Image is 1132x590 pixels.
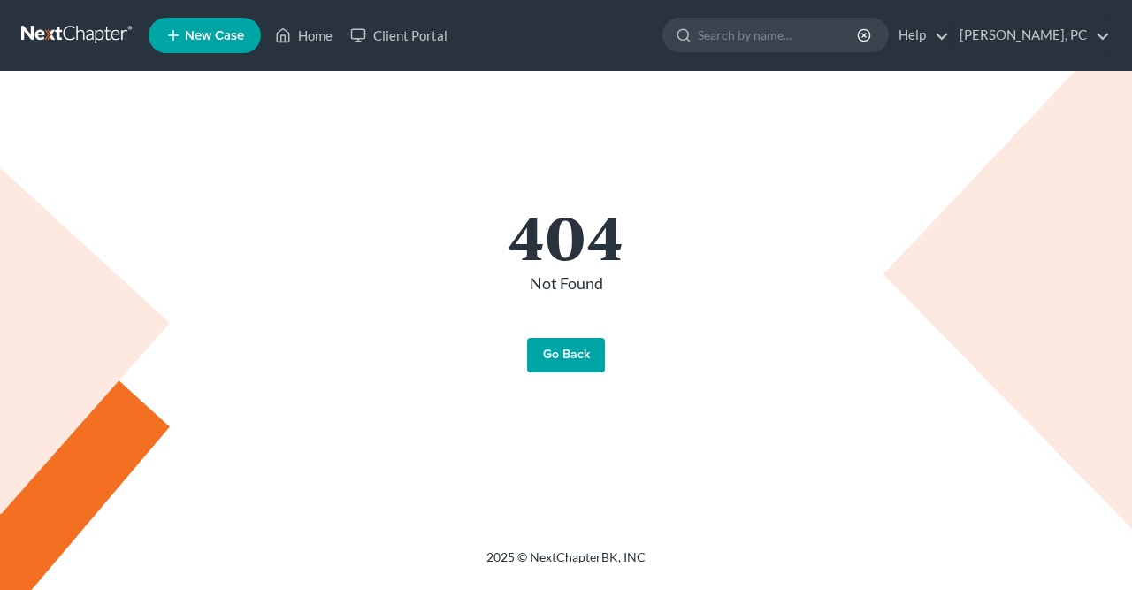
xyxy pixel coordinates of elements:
a: Help [890,19,949,51]
a: Go Back [527,338,605,373]
a: Client Portal [341,19,456,51]
span: New Case [185,29,244,42]
a: [PERSON_NAME], PC [951,19,1110,51]
input: Search by name... [698,19,860,51]
h1: 404 [80,205,1052,265]
p: Not Found [80,272,1052,295]
div: 2025 © NextChapterBK, INC [62,548,1070,580]
a: Home [266,19,341,51]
